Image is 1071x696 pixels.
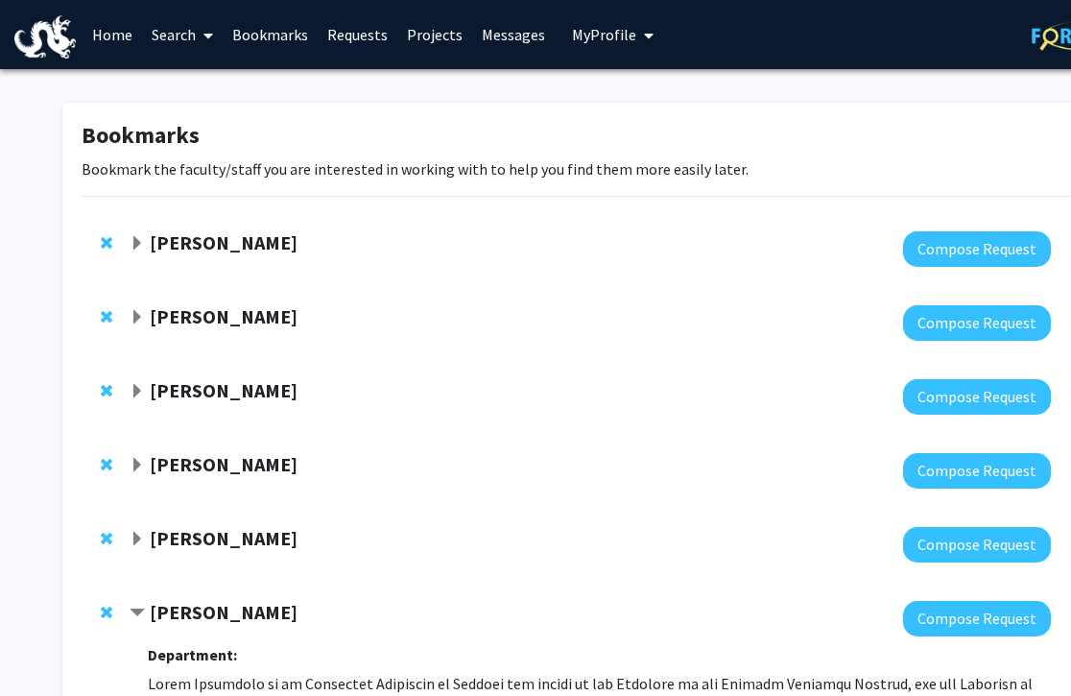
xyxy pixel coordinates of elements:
[101,531,112,546] span: Remove Eishi Noguchi from bookmarks
[150,304,297,328] strong: [PERSON_NAME]
[472,1,555,68] a: Messages
[150,600,297,624] strong: [PERSON_NAME]
[150,378,297,402] strong: [PERSON_NAME]
[101,457,112,472] span: Remove Mauricio Reginato from bookmarks
[142,1,223,68] a: Search
[130,310,145,325] span: Expand Meghan Smith Bookmark
[101,605,112,620] span: Remove Elias Spiliotis from bookmarks
[130,458,145,473] span: Expand Mauricio Reginato Bookmark
[903,379,1051,415] button: Compose Request to Joris Beld
[130,384,145,399] span: Expand Joris Beld Bookmark
[150,230,297,254] strong: [PERSON_NAME]
[101,235,112,251] span: Remove Steve Vitti from bookmarks
[572,25,636,44] span: My Profile
[397,1,472,68] a: Projects
[903,527,1051,563] button: Compose Request to Eishi Noguchi
[82,122,1070,150] h1: Bookmarks
[82,157,1070,180] p: Bookmark the faculty/staff you are interested in working with to help you find them more easily l...
[150,526,297,550] strong: [PERSON_NAME]
[318,1,397,68] a: Requests
[150,452,297,476] strong: [PERSON_NAME]
[14,15,76,59] img: Drexel University Logo
[903,305,1051,341] button: Compose Request to Meghan Smith
[223,1,318,68] a: Bookmarks
[148,645,237,664] strong: Department:
[130,236,145,252] span: Expand Steve Vitti Bookmark
[14,610,82,682] iframe: Chat
[83,1,142,68] a: Home
[101,309,112,324] span: Remove Meghan Smith from bookmarks
[903,453,1051,489] button: Compose Request to Mauricio Reginato
[130,606,145,621] span: Contract Elias Spiliotis Bookmark
[130,532,145,547] span: Expand Eishi Noguchi Bookmark
[101,383,112,398] span: Remove Joris Beld from bookmarks
[903,231,1051,267] button: Compose Request to Steve Vitti
[903,601,1051,636] button: Compose Request to Elias Spiliotis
